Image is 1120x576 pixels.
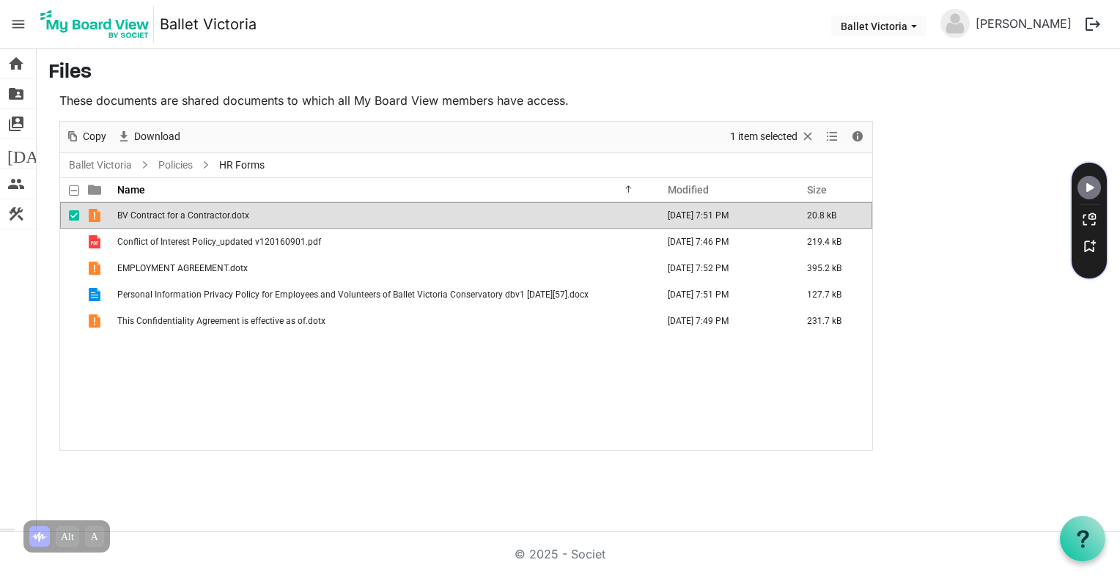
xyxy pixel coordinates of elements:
[79,281,113,308] td: is template cell column header type
[79,255,113,281] td: is template cell column header type
[66,156,135,174] a: Ballet Victoria
[652,202,792,229] td: August 11, 2025 7:51 PM column header Modified
[60,202,79,229] td: checkbox
[652,281,792,308] td: August 11, 2025 7:51 PM column header Modified
[113,308,652,334] td: This Confidentiality Agreement is effective as of.dotx is template cell column header Name
[60,122,111,152] div: Copy
[792,202,872,229] td: 20.8 kB is template cell column header Size
[831,15,926,36] button: Ballet Victoria dropdownbutton
[36,6,160,43] a: My Board View Logo
[216,156,268,174] span: HR Forms
[117,210,249,221] span: BV Contract for a Contractor.dotx
[845,122,870,152] div: Details
[117,289,589,300] span: Personal Information Privacy Policy for Employees and Volunteers of Ballet Victoria Conservatory ...
[117,237,321,247] span: Conflict of Interest Policy_updated v120160901.pdf
[940,9,970,38] img: no-profile-picture.svg
[117,316,325,326] span: This Confidentiality Agreement is effective as of.dotx
[7,199,25,229] span: construction
[60,281,79,308] td: checkbox
[79,308,113,334] td: is template cell column header type
[113,255,652,281] td: EMPLOYMENT AGREEMENT.dotx is template cell column header Name
[652,308,792,334] td: August 11, 2025 7:49 PM column header Modified
[117,184,145,196] span: Name
[113,229,652,255] td: Conflict of Interest Policy_updated v120160901.pdf is template cell column header Name
[117,263,248,273] span: EMPLOYMENT AGREEMENT.dotx
[79,202,113,229] td: is template cell column header type
[7,79,25,108] span: folder_shared
[725,122,820,152] div: Clear selection
[59,92,873,109] p: These documents are shared documents to which all My Board View members have access.
[4,10,32,38] span: menu
[155,156,196,174] a: Policies
[36,6,154,43] img: My Board View Logo
[7,169,25,199] span: people
[792,255,872,281] td: 395.2 kB is template cell column header Size
[48,61,1108,86] h3: Files
[823,128,841,146] button: View dropdownbutton
[515,547,605,561] a: © 2025 - Societ
[160,10,257,39] a: Ballet Victoria
[60,229,79,255] td: checkbox
[792,308,872,334] td: 231.7 kB is template cell column header Size
[792,229,872,255] td: 219.4 kB is template cell column header Size
[792,281,872,308] td: 127.7 kB is template cell column header Size
[970,9,1077,38] a: [PERSON_NAME]
[63,128,109,146] button: Copy
[729,128,799,146] span: 1 item selected
[652,255,792,281] td: August 11, 2025 7:52 PM column header Modified
[1077,9,1108,40] button: logout
[820,122,845,152] div: View
[113,281,652,308] td: Personal Information Privacy Policy for Employees and Volunteers of Ballet Victoria Conservatory ...
[114,128,183,146] button: Download
[79,229,113,255] td: is template cell column header type
[7,139,64,169] span: [DATE]
[60,308,79,334] td: checkbox
[652,229,792,255] td: August 11, 2025 7:46 PM column header Modified
[7,49,25,78] span: home
[807,184,827,196] span: Size
[133,128,182,146] span: Download
[728,128,818,146] button: Selection
[848,128,868,146] button: Details
[111,122,185,152] div: Download
[60,255,79,281] td: checkbox
[113,202,652,229] td: BV Contract for a Contractor.dotx is template cell column header Name
[81,128,108,146] span: Copy
[7,109,25,139] span: switch_account
[668,184,709,196] span: Modified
